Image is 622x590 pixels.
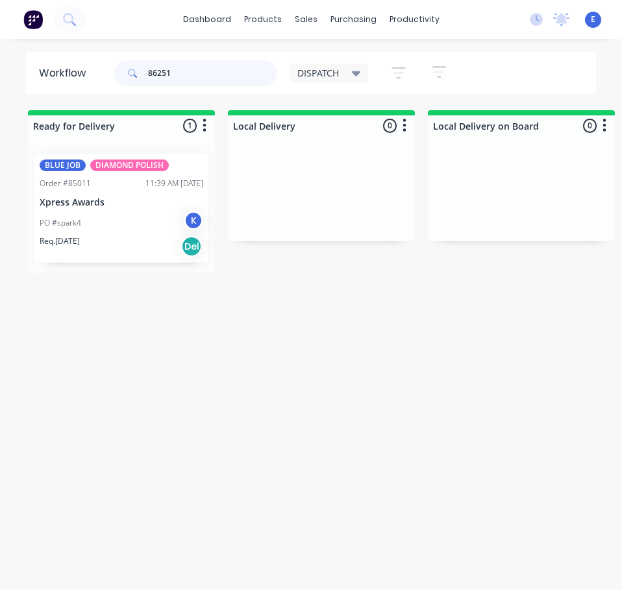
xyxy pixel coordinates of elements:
div: purchasing [324,10,383,29]
div: Workflow [39,65,92,81]
div: BLUE JOBDIAMOND POLISHOrder #8501111:39 AM [DATE]Xpress AwardsPO #spark4KReq.[DATE]Del [34,154,208,263]
div: productivity [383,10,446,29]
div: products [238,10,288,29]
a: dashboard [177,10,238,29]
img: Factory [23,10,43,29]
p: Req. [DATE] [40,235,80,247]
p: Xpress Awards [40,197,203,208]
input: Search for orders... [148,60,277,86]
p: PO #spark4 [40,217,81,229]
div: DIAMOND POLISH [90,159,169,171]
div: Del [181,236,202,257]
div: Order #85011 [40,178,91,189]
div: BLUE JOB [40,159,86,171]
span: DISPATCH [297,66,339,80]
span: E [591,14,595,25]
div: K [184,211,203,230]
div: 11:39 AM [DATE] [145,178,203,189]
div: sales [288,10,324,29]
